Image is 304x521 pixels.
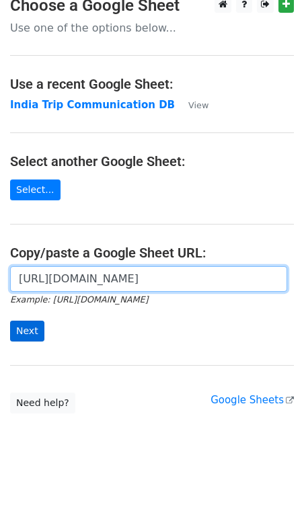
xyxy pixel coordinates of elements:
iframe: Chat Widget [237,456,304,521]
a: View [175,99,208,111]
h4: Use a recent Google Sheet: [10,76,294,92]
small: View [188,100,208,110]
a: Select... [10,179,61,200]
a: India Trip Communication DB [10,99,175,111]
input: Paste your Google Sheet URL here [10,266,287,292]
small: Example: [URL][DOMAIN_NAME] [10,294,148,305]
input: Next [10,321,44,342]
a: Google Sheets [211,394,294,406]
h4: Copy/paste a Google Sheet URL: [10,245,294,261]
h4: Select another Google Sheet: [10,153,294,169]
a: Need help? [10,393,75,413]
p: Use one of the options below... [10,21,294,35]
